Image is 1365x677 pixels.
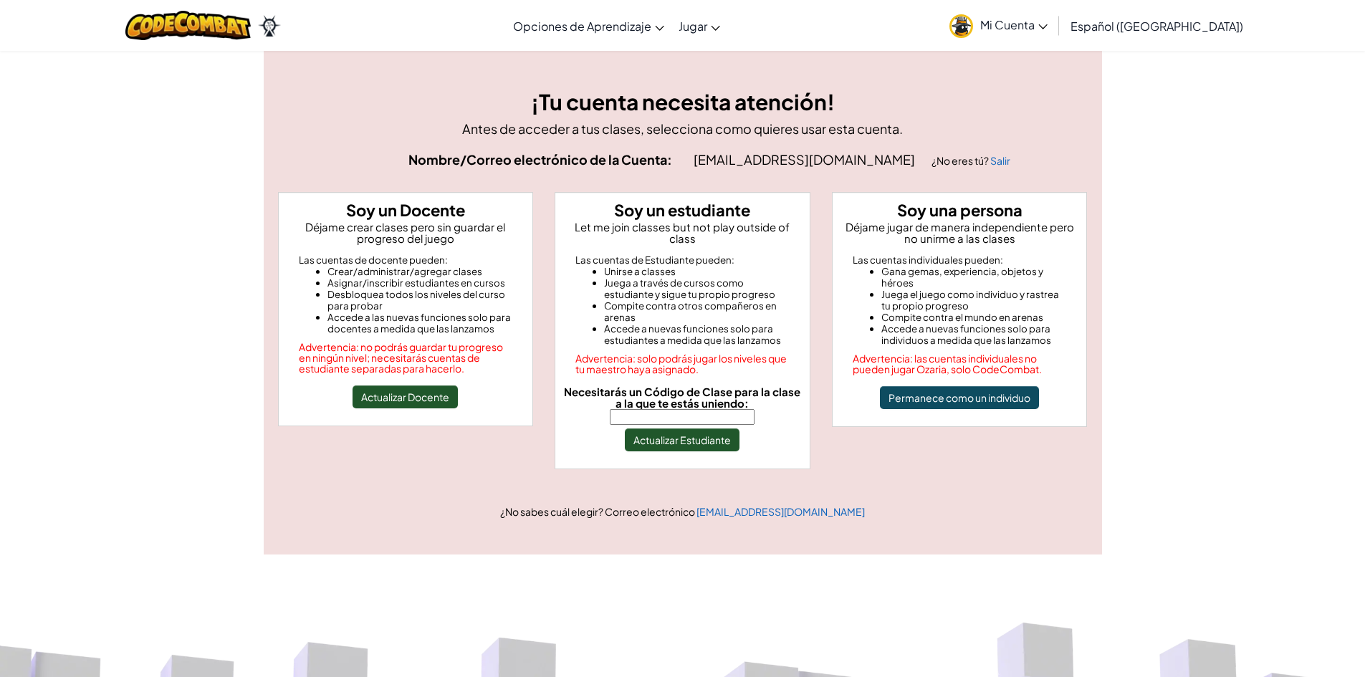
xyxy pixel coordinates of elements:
[625,428,739,451] button: Actualizar Estudiante
[696,505,865,518] a: [EMAIL_ADDRESS][DOMAIN_NAME]
[881,266,1067,289] li: Gana gemas, experiencia, objetos y héroes
[881,323,1067,346] li: Accede a nuevas funciones solo para individuos a medida que las lanzamos
[949,14,973,38] img: avatar
[1063,6,1250,45] a: Español ([GEOGRAPHIC_DATA])
[679,19,707,34] span: Jugar
[942,3,1055,48] a: Mi Cuenta
[897,200,1022,220] strong: Soy una persona
[346,200,465,220] strong: Soy un Docente
[353,385,458,408] button: Actualizar Docente
[506,6,671,45] a: Opciones de Aprendizaje
[671,6,727,45] a: Jugar
[575,254,790,266] div: Las cuentas de Estudiante pueden:
[604,323,790,346] li: Accede a nuevas funciones solo para estudiantes a medida que las lanzamos
[284,221,527,244] p: Déjame crear clases pero sin guardar el progreso del juego
[881,289,1067,312] li: Juega el juego como individuo y rastrea tu propio progreso
[604,300,790,323] li: Compite contra otros compañeros en arenas
[500,505,696,518] span: ¿No sabes cuál elegir? Correo electrónico
[853,353,1067,375] div: Advertencia: las cuentas individuales no pueden jugar Ozaria, solo CodeCombat.
[408,151,672,168] strong: Nombre/Correo electrónico de la Cuenta:
[604,277,790,300] li: Juega a través de cursos como estudiante y sigue tu propio progreso
[838,221,1081,244] p: Déjame jugar de manera independiente pero no unirme a las clases
[990,154,1010,167] a: Salir
[610,409,755,425] input: Necesitarás un Código de Clase para la clase a la que te estás uniendo:
[327,266,513,277] li: Crear/administrar/agregar clases
[125,11,251,40] img: CodeCombat logo
[278,118,1088,139] p: Antes de acceder a tus clases, selecciona como quieres usar esta cuenta.
[931,154,990,167] span: ¿No eres tú?
[327,277,513,289] li: Asignar/inscribir estudiantes en cursos
[880,386,1039,409] button: Permanece como un individuo
[327,289,513,312] li: Desbloquea todos los niveles del curso para probar
[604,266,790,277] li: Unirse a classes
[258,15,281,37] img: Ozaria
[853,254,1067,266] div: Las cuentas individuales pueden:
[299,254,513,266] div: Las cuentas de docente pueden:
[561,221,804,244] p: Let me join classes but not play outside of class
[694,151,917,168] span: [EMAIL_ADDRESS][DOMAIN_NAME]
[1071,19,1243,34] span: Español ([GEOGRAPHIC_DATA])
[513,19,651,34] span: Opciones de Aprendizaje
[980,17,1048,32] span: Mi Cuenta
[614,200,750,220] strong: Soy un estudiante
[575,353,790,375] div: Advertencia: solo podrás jugar los niveles que tu maestro haya asignado.
[278,86,1088,118] h3: ¡Tu cuenta necesita atención!
[327,312,513,335] li: Accede a las nuevas funciones solo para docentes a medida que las lanzamos
[564,385,800,410] span: Necesitarás un Código de Clase para la clase a la que te estás uniendo:
[881,312,1067,323] li: Compite contra el mundo en arenas
[299,342,513,374] div: Advertencia: no podrás guardar tu progreso en ningún nivel; necesitarás cuentas de estudiante sep...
